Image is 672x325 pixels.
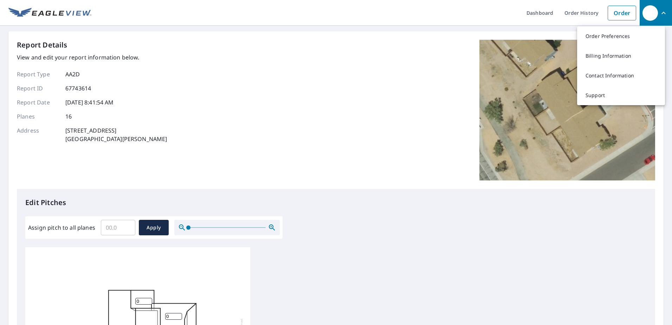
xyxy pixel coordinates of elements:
a: Order [608,6,636,20]
p: 67743614 [65,84,91,93]
p: Planes [17,112,59,121]
p: Report Type [17,70,59,78]
p: [DATE] 8:41:54 AM [65,98,114,107]
img: EV Logo [8,8,91,18]
p: [STREET_ADDRESS] [GEOGRAPHIC_DATA][PERSON_NAME] [65,126,167,143]
span: Apply [144,223,163,232]
p: Report Details [17,40,67,50]
input: 00.0 [101,218,135,237]
a: Contact Information [577,66,665,85]
p: Edit Pitches [25,197,647,208]
label: Assign pitch to all planes [28,223,95,232]
a: Order Preferences [577,26,665,46]
p: Address [17,126,59,143]
p: Report ID [17,84,59,93]
p: View and edit your report information below. [17,53,167,62]
a: Billing Information [577,46,665,66]
p: AA2D [65,70,80,78]
button: Apply [139,220,169,235]
a: Support [577,85,665,105]
img: Top image [479,40,655,180]
p: 16 [65,112,72,121]
p: Report Date [17,98,59,107]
